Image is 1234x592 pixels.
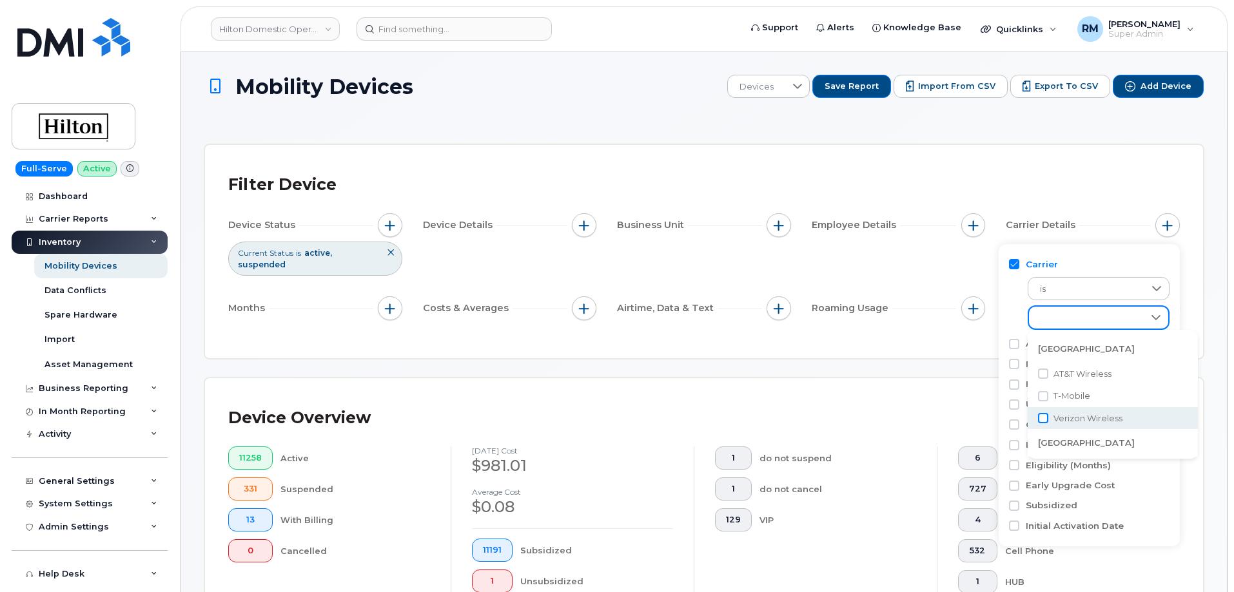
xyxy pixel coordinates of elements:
span: 4 [969,515,986,525]
div: Suspended [280,477,431,501]
span: active [304,248,332,258]
div: do not cancel [759,477,917,501]
span: Devices [728,75,785,99]
span: Add Device [1141,81,1191,92]
button: 13 [228,508,273,531]
span: Employee Details [812,218,900,232]
span: Mobility Devices [235,75,413,98]
span: AT&T Wireless [1053,368,1112,380]
button: 129 [715,508,752,531]
span: 11191 [483,545,502,555]
iframe: Messenger Launcher [1178,536,1224,582]
div: $0.08 [472,496,673,518]
h4: [DATE] cost [472,446,673,455]
button: Add Device [1113,75,1204,98]
button: Save Report [812,75,891,98]
span: 13 [239,515,262,525]
span: 727 [969,484,986,494]
button: 331 [228,477,273,501]
div: Filter Device [228,168,337,202]
label: Account Number [1026,338,1103,350]
li: Bell [1028,457,1198,479]
span: 1 [483,576,502,586]
span: Airtime, Data & Text [617,301,718,315]
div: Cell Phone [1005,539,1160,562]
span: 331 [239,484,262,494]
label: Early Upgrade Cost [1026,479,1115,492]
span: Device Details [423,218,496,232]
label: Carrier [1026,258,1058,271]
button: 11258 [228,446,273,470]
label: Features [1026,378,1066,390]
span: Export to CSV [1035,81,1098,92]
div: Cancelled [280,539,431,562]
span: Costs & Averages [423,301,513,315]
label: Upgrade Eligible [1026,398,1102,410]
span: Business Unit [617,218,688,232]
button: 1 [715,477,752,501]
button: 4 [958,508,997,531]
span: Device Status [228,218,299,232]
li: [GEOGRAPHIC_DATA] [1028,429,1198,457]
span: suspended [238,260,286,269]
label: Subsidized [1026,499,1077,511]
span: 1 [726,453,741,463]
li: Verizon Wireless [1028,407,1198,430]
div: Active [280,446,431,470]
span: 6 [969,453,986,463]
label: Eligibility (Months) [1026,459,1111,472]
label: Rate Plan [1026,358,1070,370]
button: Export to CSV [1010,75,1110,98]
button: 532 [958,539,997,562]
div: VIP [759,508,917,531]
span: Verizon Wireless [1053,412,1122,425]
span: T-Mobile [1053,390,1090,402]
span: Current Status [238,247,293,258]
span: 532 [969,546,986,556]
button: 11191 [472,539,513,562]
span: 129 [726,515,741,525]
span: Save Report [825,81,879,92]
label: Last Upgrade [1026,439,1088,451]
div: With Billing [280,508,431,531]
li: T-Mobile [1028,385,1198,407]
button: 6 [958,446,997,470]
button: Import from CSV [894,75,1008,98]
button: 1 [715,446,752,470]
span: Months [228,301,269,315]
span: is [296,247,301,258]
div: Device Overview [228,401,371,435]
label: Initial Activation Date [1026,520,1124,532]
div: do not suspend [759,446,917,470]
li: AT&T Wireless [1028,363,1198,385]
span: is [1028,278,1144,301]
span: Carrier Details [1006,218,1079,232]
li: [GEOGRAPHIC_DATA] [1028,335,1198,363]
h4: Average cost [472,488,673,496]
button: 727 [958,477,997,501]
span: 1 [726,484,741,494]
span: Import from CSV [918,81,995,92]
button: 0 [228,539,273,562]
label: Contract Balance [1026,419,1104,431]
div: $981.01 [472,455,673,477]
span: 11258 [239,453,262,463]
ul: Option List [1028,330,1198,556]
span: Roaming Usage [812,301,892,315]
span: 1 [969,577,986,587]
div: Subsidized [520,539,674,562]
span: 0 [239,546,262,556]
